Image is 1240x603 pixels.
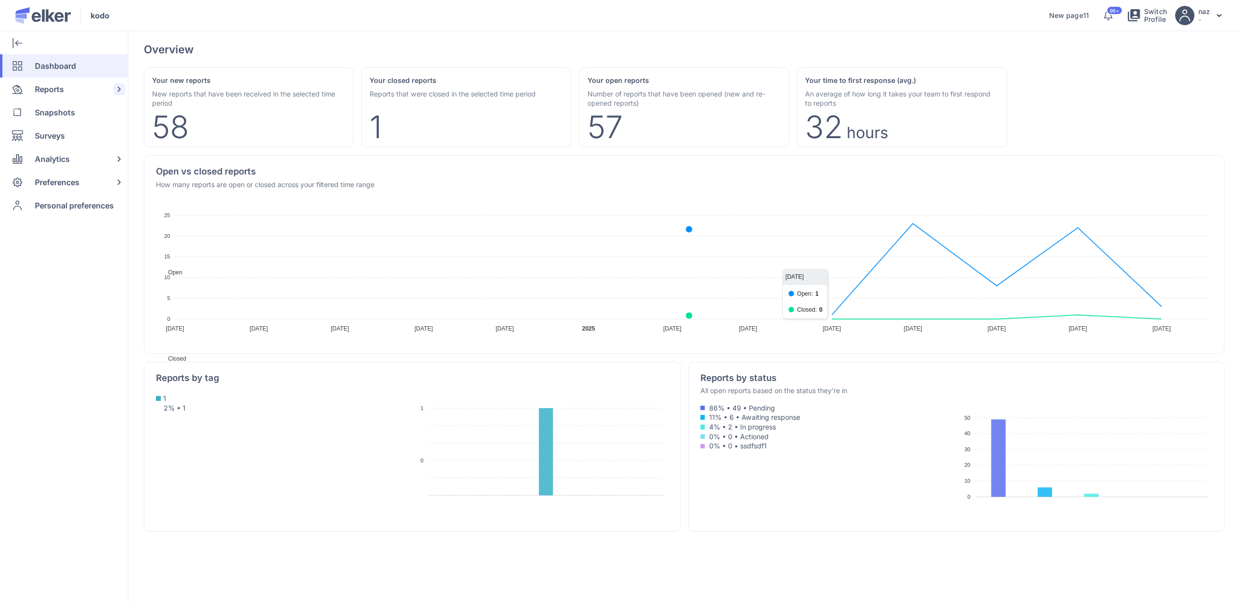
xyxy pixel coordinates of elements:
span: 0% • 0 • ssdfsdf1 [707,441,952,451]
div: New reports that have been received in the selected time period [152,89,345,108]
tspan: 30 [964,446,970,452]
div: Your time to first response (avg.) [805,76,998,85]
span: 11% • 6 • Awaiting response [707,413,952,422]
tspan: 40 [964,430,970,436]
div: Reports by tag [156,374,219,382]
span: Reports [35,78,64,101]
tspan: 50 [964,414,970,420]
span: 86% • 49 • Pending [707,403,952,413]
tspan: 20 [964,462,970,468]
div: Number of reports that have been opened (new and re-opened reports) [588,89,781,108]
span: Closed [161,355,186,362]
tspan: 0 [420,458,423,463]
div: An average of how long it takes your team to first respond to reports [805,89,998,108]
tspan: 0 [967,493,970,499]
div: All open reports based on the status they're in [700,386,847,395]
div: Reports by status [700,374,847,382]
tspan: [DATE] [166,325,184,332]
div: Open vs closed reports [156,167,374,176]
div: Your closed reports [370,76,563,85]
div: 58 [152,115,189,139]
tspan: 1 [420,405,423,411]
tspan: 0 [167,316,170,322]
span: 4% • 2 • In progress [707,422,952,432]
span: Open [161,269,182,276]
span: Preferences [35,171,79,194]
span: Snapshots [35,101,75,124]
span: 2% • 1 [156,404,186,412]
img: Elker [15,7,71,24]
div: Hours [847,127,888,139]
span: 99+ [1110,8,1119,13]
div: Your new reports [152,76,345,85]
tspan: 5 [167,295,170,301]
span: Switch Profile [1144,8,1167,23]
div: Reports that were closed in the selected time period [370,89,563,98]
div: How many reports are open or closed across your filtered time range [156,180,374,189]
span: Analytics [35,147,70,171]
tspan: 10 [164,274,170,280]
span: Dashboard [35,54,76,78]
tspan: 20 [164,233,170,238]
div: 57 [588,115,623,139]
div: Overview [144,43,194,56]
span: 1 [163,394,166,403]
span: Surveys [35,124,65,147]
tspan: 25 [164,212,170,218]
div: 1 [370,115,382,139]
img: svg%3e [1217,14,1222,17]
span: kodo [91,10,109,21]
span: 0% • 0 • Actioned [707,432,952,442]
img: avatar [1175,6,1194,25]
span: Personal preferences [35,194,114,217]
tspan: 10 [964,478,970,484]
h5: naz [1198,7,1210,16]
tspan: 15 [164,254,170,259]
div: Your open reports [588,76,781,85]
a: New page11 [1049,12,1089,19]
div: 32 [805,115,843,139]
p: - [1198,16,1210,24]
